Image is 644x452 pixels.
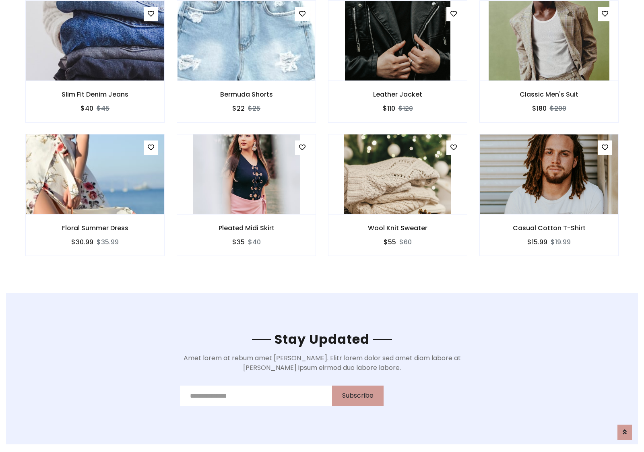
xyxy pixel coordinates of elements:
[232,238,245,246] h6: $35
[550,104,566,113] del: $200
[384,238,396,246] h6: $55
[328,224,467,232] h6: Wool Knit Sweater
[532,105,547,112] h6: $180
[399,237,412,247] del: $60
[180,353,464,373] p: Amet lorem at rebum amet [PERSON_NAME]. Elitr lorem dolor sed amet diam labore at [PERSON_NAME] i...
[71,238,93,246] h6: $30.99
[332,386,384,406] button: Subscribe
[97,237,119,247] del: $35.99
[232,105,245,112] h6: $22
[26,224,164,232] h6: Floral Summer Dress
[248,104,260,113] del: $25
[26,91,164,98] h6: Slim Fit Denim Jeans
[177,224,316,232] h6: Pleated Midi Skirt
[551,237,571,247] del: $19.99
[248,237,261,247] del: $40
[480,91,618,98] h6: Classic Men's Suit
[80,105,93,112] h6: $40
[177,91,316,98] h6: Bermuda Shorts
[328,91,467,98] h6: Leather Jacket
[527,238,547,246] h6: $15.99
[271,330,373,348] span: Stay Updated
[398,104,413,113] del: $120
[383,105,395,112] h6: $110
[480,224,618,232] h6: Casual Cotton T-Shirt
[97,104,109,113] del: $45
